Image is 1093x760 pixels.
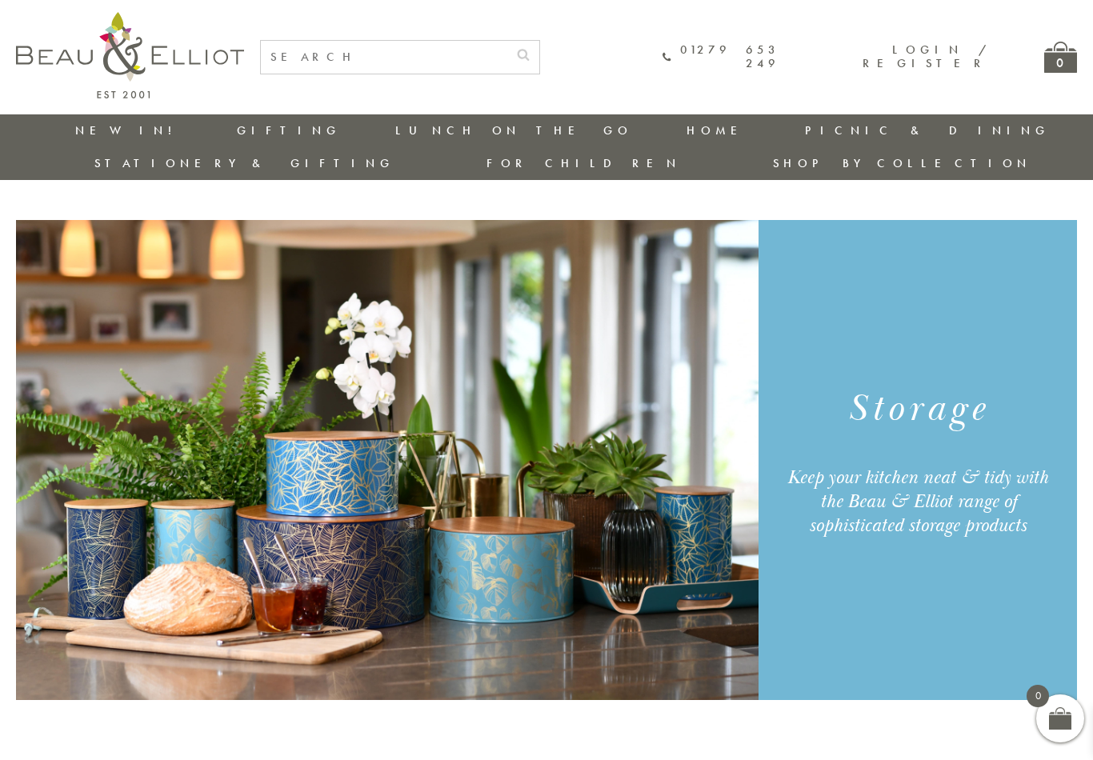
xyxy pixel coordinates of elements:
a: New in! [75,122,182,138]
h1: Storage [775,385,1061,434]
a: Login / Register [863,42,988,71]
a: Lunch On The Go [395,122,632,138]
span: 0 [1027,685,1049,707]
a: Shop by collection [773,155,1031,171]
div: Keep your kitchen neat & tidy with the Beau & Elliot range of sophisticated storage products [775,466,1061,538]
img: logo [16,12,244,98]
a: Picnic & Dining [805,122,1050,138]
a: Home [687,122,751,138]
a: 0 [1044,42,1077,73]
a: For Children [486,155,681,171]
a: Gifting [237,122,341,138]
input: SEARCH [261,41,507,74]
img: Botanicals Designer Kitchen Containers Beau and Elliot [16,220,759,700]
a: 01279 653 249 [663,43,779,71]
a: Stationery & Gifting [94,155,394,171]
